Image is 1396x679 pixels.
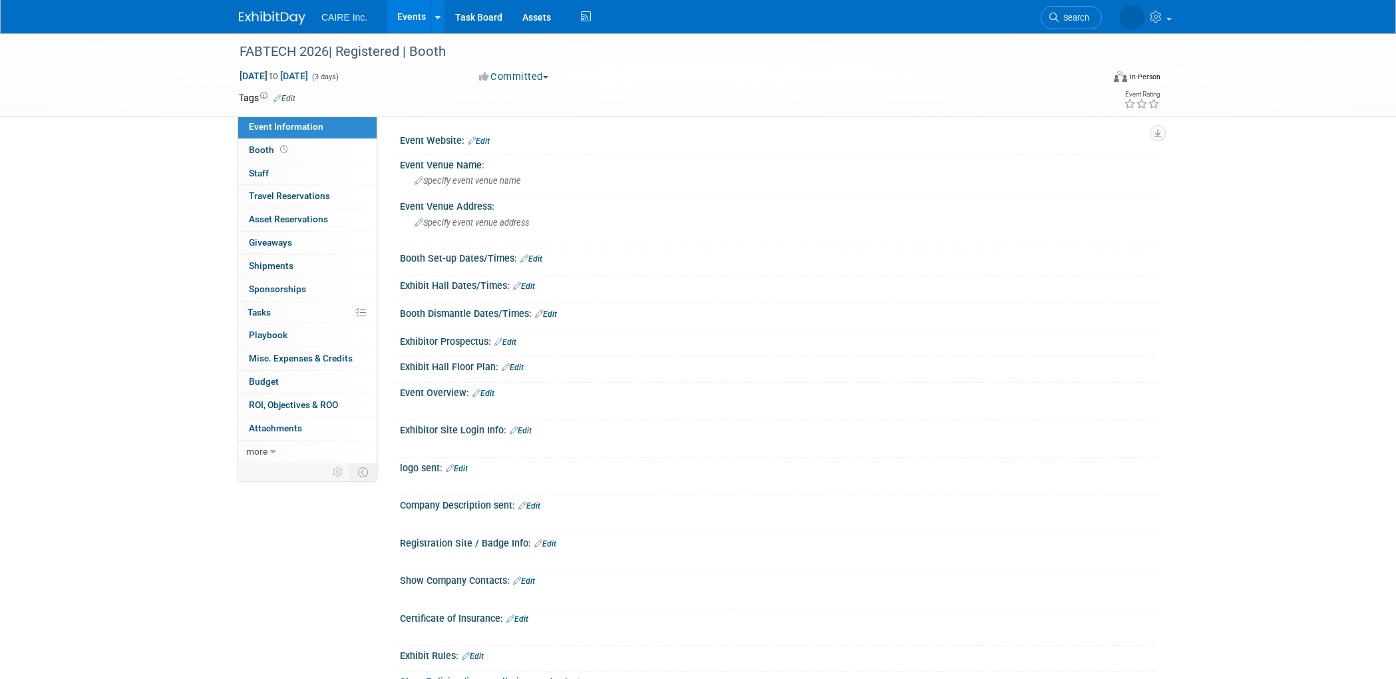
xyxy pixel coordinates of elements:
[415,218,529,228] span: Specify event venue address
[506,614,528,624] a: Edit
[468,136,490,146] a: Edit
[400,196,1157,213] div: Event Venue Address:
[400,533,1157,551] div: Registration Site / Badge Info:
[1059,13,1089,23] span: Search
[239,91,295,105] td: Tags
[513,576,535,586] a: Edit
[321,12,367,23] span: CAIRE Inc.
[238,116,377,138] a: Event Information
[238,441,377,463] a: more
[238,185,377,208] a: Travel Reservations
[400,570,1157,588] div: Show Company Contacts:
[238,232,377,254] a: Giveaways
[1129,72,1160,82] div: In-Person
[249,190,330,201] span: Travel Reservations
[400,646,1157,663] div: Exhibit Rules:
[400,495,1157,513] div: Company Description sent:
[1124,91,1160,98] div: Event Rating
[400,248,1157,266] div: Booth Set-up Dates/Times:
[238,371,377,393] a: Budget
[520,254,542,264] a: Edit
[238,347,377,370] a: Misc. Expenses & Credits
[249,423,302,433] span: Attachments
[235,40,1082,64] div: FABTECH 2026| Registered | Booth
[513,282,535,291] a: Edit
[249,214,328,224] span: Asset Reservations
[249,121,323,132] span: Event Information
[535,310,557,319] a: Edit
[249,376,279,387] span: Budget
[494,338,516,347] a: Edit
[415,176,521,186] span: Specify event venue name
[400,458,1157,475] div: logo sent:
[400,130,1157,148] div: Event Website:
[446,464,468,473] a: Edit
[248,307,271,318] span: Tasks
[249,330,287,340] span: Playbook
[400,276,1157,293] div: Exhibit Hall Dates/Times:
[238,162,377,185] a: Staff
[249,260,293,271] span: Shipments
[534,539,556,549] a: Edit
[249,399,338,410] span: ROI, Objectives & ROO
[239,11,305,25] img: ExhibitDay
[462,652,484,661] a: Edit
[238,208,377,231] a: Asset Reservations
[400,383,1157,400] div: Event Overview:
[327,463,350,481] td: Personalize Event Tab Strip
[400,332,1157,349] div: Exhibitor Prospectus:
[510,426,532,435] a: Edit
[238,255,377,278] a: Shipments
[1119,5,1144,30] img: Jaclyn Mitchum
[239,70,309,82] span: [DATE] [DATE]
[238,324,377,347] a: Playbook
[400,155,1157,172] div: Event Venue Name:
[238,278,377,301] a: Sponsorships
[277,144,290,154] span: Booth not reserved yet
[249,353,353,363] span: Misc. Expenses & Credits
[518,501,540,511] a: Edit
[246,446,267,457] span: more
[249,284,306,294] span: Sponsorships
[1041,6,1102,29] a: Search
[400,420,1157,437] div: Exhibitor Site Login Info:
[400,304,1157,321] div: Booth Dismantle Dates/Times:
[474,70,554,84] button: Committed
[273,94,295,103] a: Edit
[400,357,1157,374] div: Exhibit Hall Floor Plan:
[350,463,377,481] td: Toggle Event Tabs
[311,73,339,81] span: (3 days)
[249,168,269,178] span: Staff
[1114,71,1127,82] img: Format-Inperson.png
[400,608,1157,626] div: Certificate of Insurance:
[238,394,377,417] a: ROI, Objectives & ROO
[249,144,290,155] span: Booth
[502,363,524,372] a: Edit
[238,139,377,162] a: Booth
[472,389,494,398] a: Edit
[238,302,377,324] a: Tasks
[267,71,280,81] span: to
[238,417,377,440] a: Attachments
[249,237,292,248] span: Giveaways
[1023,69,1160,89] div: Event Format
